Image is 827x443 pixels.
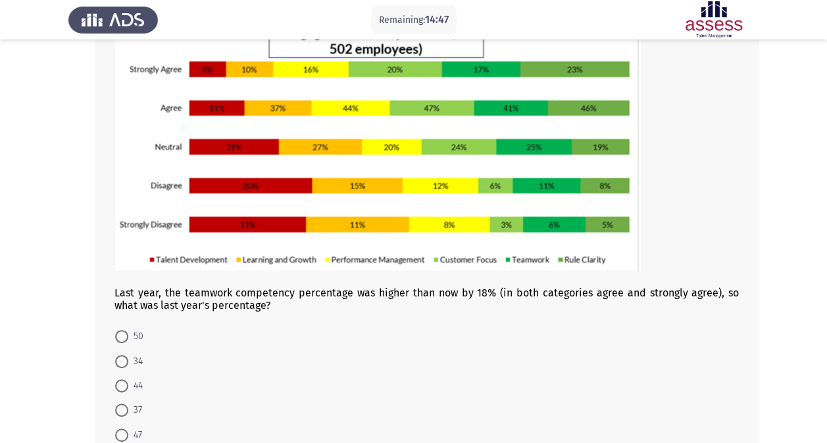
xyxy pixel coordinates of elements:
span: 37 [128,402,142,418]
span: 50 [128,329,143,344]
span: 44 [128,378,143,394]
div: Last year, the teamwork competency percentage was higher than now by 18% (in both categories agre... [114,19,739,312]
span: 34 [128,354,143,369]
img: Assessment logo of ASSESS Focus 4 Module Assessment (EN) (Advanced-IB) [669,1,759,38]
img: Assess Talent Management logo [68,1,158,38]
span: 47 [128,427,142,443]
span: 14:47 [425,13,449,26]
p: Remaining: [379,12,449,28]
